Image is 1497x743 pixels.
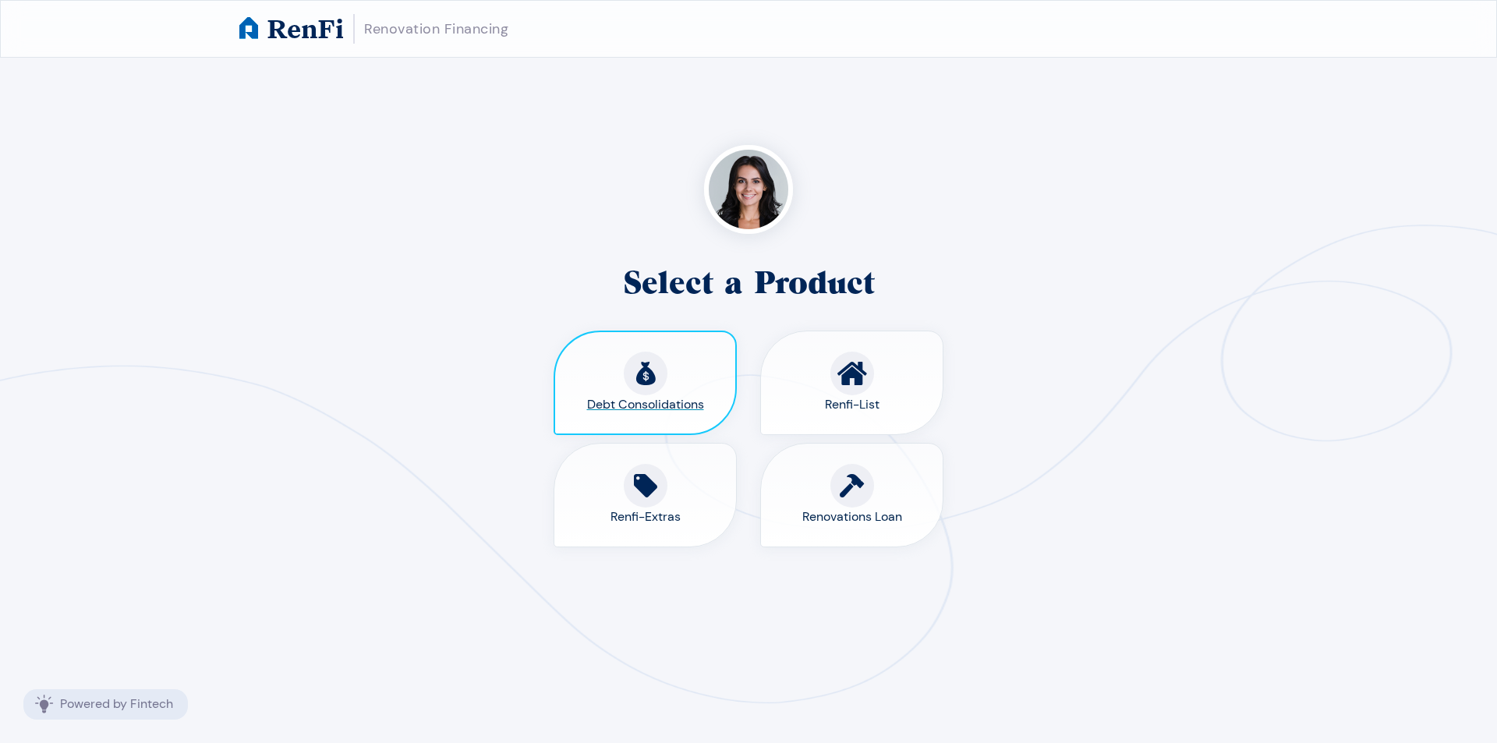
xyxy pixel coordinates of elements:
a: Renfi-List [760,331,943,435]
span: Debt Consolidations [587,395,704,414]
span: Renovations Loan [802,508,902,526]
h1: RenFi [267,15,344,42]
a: Renfi-Extras [554,443,737,547]
span: Renfi-Extras [610,508,681,526]
h3: Renovation Financing [364,17,508,41]
a: Renovations Loan [760,443,943,547]
a: RenFi [239,15,344,42]
span: Select a Product [554,259,943,306]
span: Renfi-List [825,395,879,414]
p: Powered by Fintech [60,695,173,713]
a: Debt Consolidations [554,331,737,435]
